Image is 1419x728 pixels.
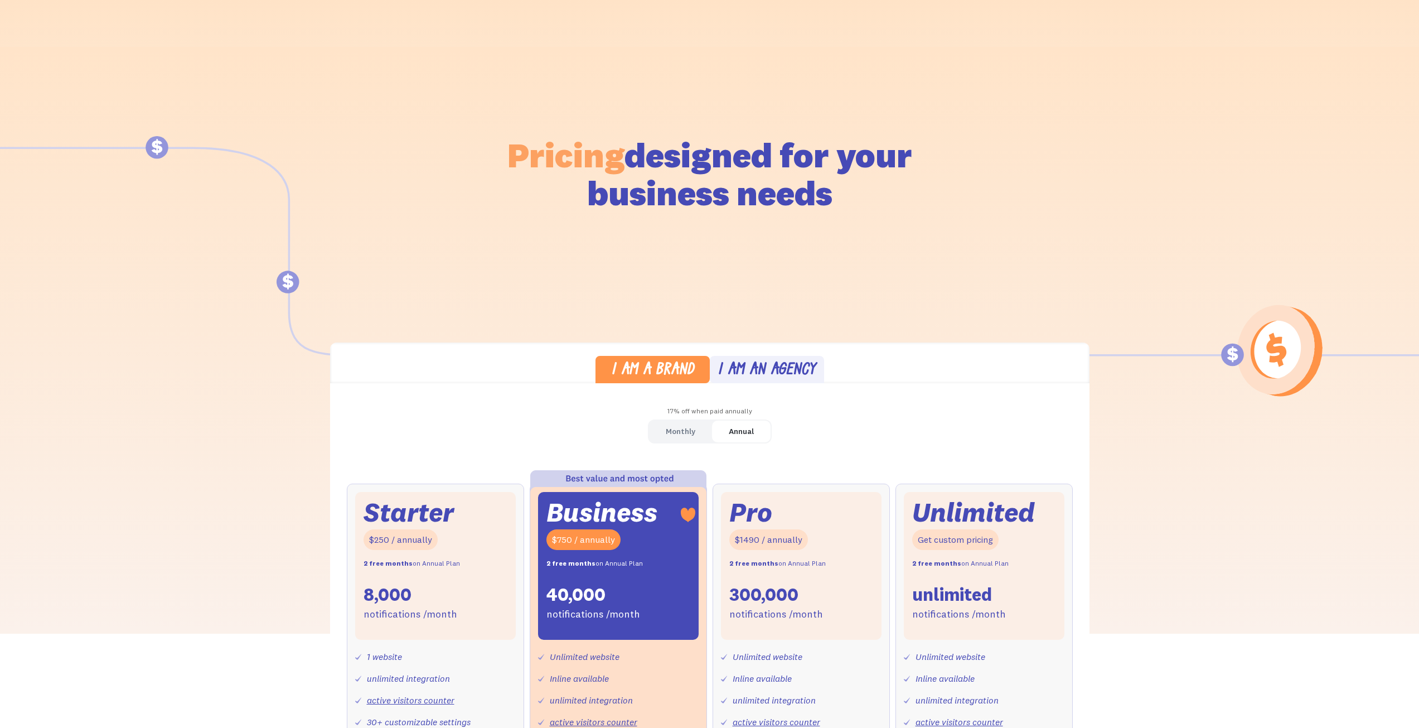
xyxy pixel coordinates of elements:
h1: designed for your business needs [507,136,913,212]
strong: 2 free months [729,559,778,567]
div: on Annual Plan [546,556,643,572]
div: unlimited integration [733,692,816,708]
div: 17% off when paid annually [330,403,1089,420]
div: 8,000 [364,583,411,606]
div: Unlimited website [550,649,619,665]
div: Starter [364,500,454,524]
a: active visitors counter [367,695,454,706]
div: Business [546,500,657,524]
div: Inline available [916,671,975,687]
div: 40,000 [546,583,606,606]
div: unlimited integration [367,671,450,687]
div: on Annual Plan [912,556,1009,572]
div: $250 / annually [364,529,438,550]
div: notifications /month [546,606,640,623]
div: I am a brand [611,363,694,379]
div: Unlimited website [733,649,802,665]
div: unlimited [912,583,992,606]
a: active visitors counter [550,716,637,727]
div: 1 website [367,649,402,665]
span: Pricing [507,133,624,176]
strong: 2 free months [364,559,413,567]
div: notifications /month [912,606,1006,623]
div: notifications /month [364,606,457,623]
div: on Annual Plan [729,556,826,572]
div: Get custom pricing [912,529,999,550]
div: notifications /month [729,606,823,623]
div: Annual [729,423,754,440]
a: active visitors counter [916,716,1003,727]
div: Unlimited website [916,649,985,665]
div: Pro [729,500,772,524]
div: $1490 / annually [729,529,808,550]
div: 300,000 [729,583,798,606]
strong: 2 free months [546,559,595,567]
div: I am an agency [718,363,816,379]
div: unlimited integration [916,692,999,708]
div: Inline available [550,671,609,687]
div: Unlimited [912,500,1035,524]
div: Monthly [666,423,695,440]
div: $750 / annually [546,529,621,550]
div: Inline available [733,671,792,687]
div: unlimited integration [550,692,633,708]
div: on Annual Plan [364,556,460,572]
strong: 2 free months [912,559,961,567]
a: active visitors counter [733,716,820,727]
